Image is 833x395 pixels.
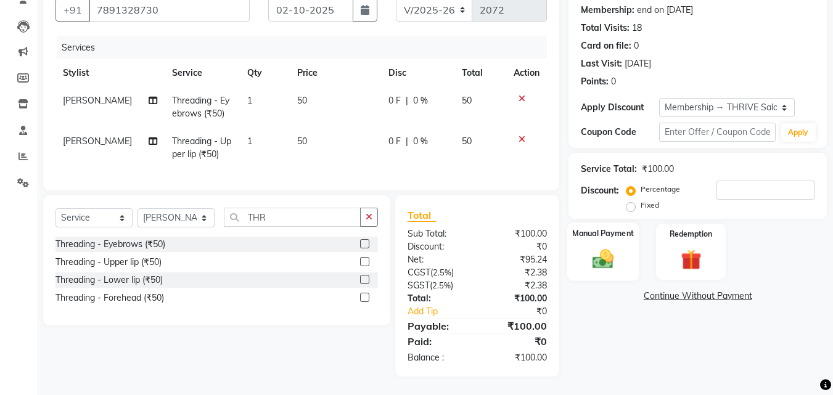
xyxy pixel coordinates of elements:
span: [PERSON_NAME] [63,136,132,147]
div: 0 [634,39,639,52]
div: ₹95.24 [477,253,556,266]
span: 0 F [388,135,401,148]
img: _gift.svg [675,247,708,272]
div: Threading - Forehead (₹50) [55,291,164,304]
input: Enter Offer / Coupon Code [659,123,776,142]
div: Balance : [398,351,477,364]
div: ₹100.00 [477,227,556,240]
div: Threading - Lower lip (₹50) [55,274,163,287]
span: 50 [462,95,472,106]
span: CGST [408,267,430,278]
div: ( ) [398,266,477,279]
span: 0 % [413,94,428,107]
label: Redemption [670,229,712,240]
th: Disc [381,59,454,87]
div: 0 [611,75,616,88]
th: Service [165,59,240,87]
div: Discount: [398,240,477,253]
div: ₹0 [491,305,557,318]
th: Action [506,59,547,87]
span: | [406,94,408,107]
div: 18 [632,22,642,35]
div: Total: [398,292,477,305]
span: 1 [247,136,252,147]
div: ₹100.00 [477,319,556,333]
div: Points: [581,75,609,88]
span: 50 [297,95,307,106]
div: Last Visit: [581,57,622,70]
div: Coupon Code [581,126,659,139]
th: Total [454,59,507,87]
input: Search or Scan [224,208,361,227]
div: end on [DATE] [637,4,693,17]
div: Card on file: [581,39,631,52]
button: Apply [781,123,816,142]
div: Services [57,36,556,59]
div: [DATE] [625,57,651,70]
label: Fixed [641,200,659,211]
a: Add Tip [398,305,490,318]
span: 0 % [413,135,428,148]
div: Threading - Eyebrows (₹50) [55,238,165,251]
span: 50 [297,136,307,147]
div: ₹100.00 [477,351,556,364]
div: Service Total: [581,163,637,176]
div: ₹100.00 [477,292,556,305]
th: Price [290,59,381,87]
a: Continue Without Payment [571,290,824,303]
th: Stylist [55,59,165,87]
div: Apply Discount [581,101,659,114]
span: Total [408,209,436,222]
th: Qty [240,59,290,87]
div: Threading - Upper lip (₹50) [55,256,162,269]
span: 2.5% [432,280,451,290]
span: 1 [247,95,252,106]
div: ₹2.38 [477,279,556,292]
div: ₹100.00 [642,163,674,176]
div: Discount: [581,184,619,197]
div: ₹2.38 [477,266,556,279]
div: ₹0 [477,240,556,253]
span: Threading - Upper lip (₹50) [172,136,231,160]
label: Manual Payment [572,227,634,239]
div: ₹0 [477,334,556,349]
span: 2.5% [433,267,451,277]
span: Threading - Eyebrows (₹50) [172,95,229,119]
span: SGST [408,280,430,291]
div: Membership: [581,4,634,17]
div: Payable: [398,319,477,333]
img: _cash.svg [586,246,620,271]
span: 0 F [388,94,401,107]
div: Net: [398,253,477,266]
div: Sub Total: [398,227,477,240]
div: ( ) [398,279,477,292]
div: Paid: [398,334,477,349]
div: Total Visits: [581,22,630,35]
label: Percentage [641,184,680,195]
span: [PERSON_NAME] [63,95,132,106]
span: | [406,135,408,148]
span: 50 [462,136,472,147]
